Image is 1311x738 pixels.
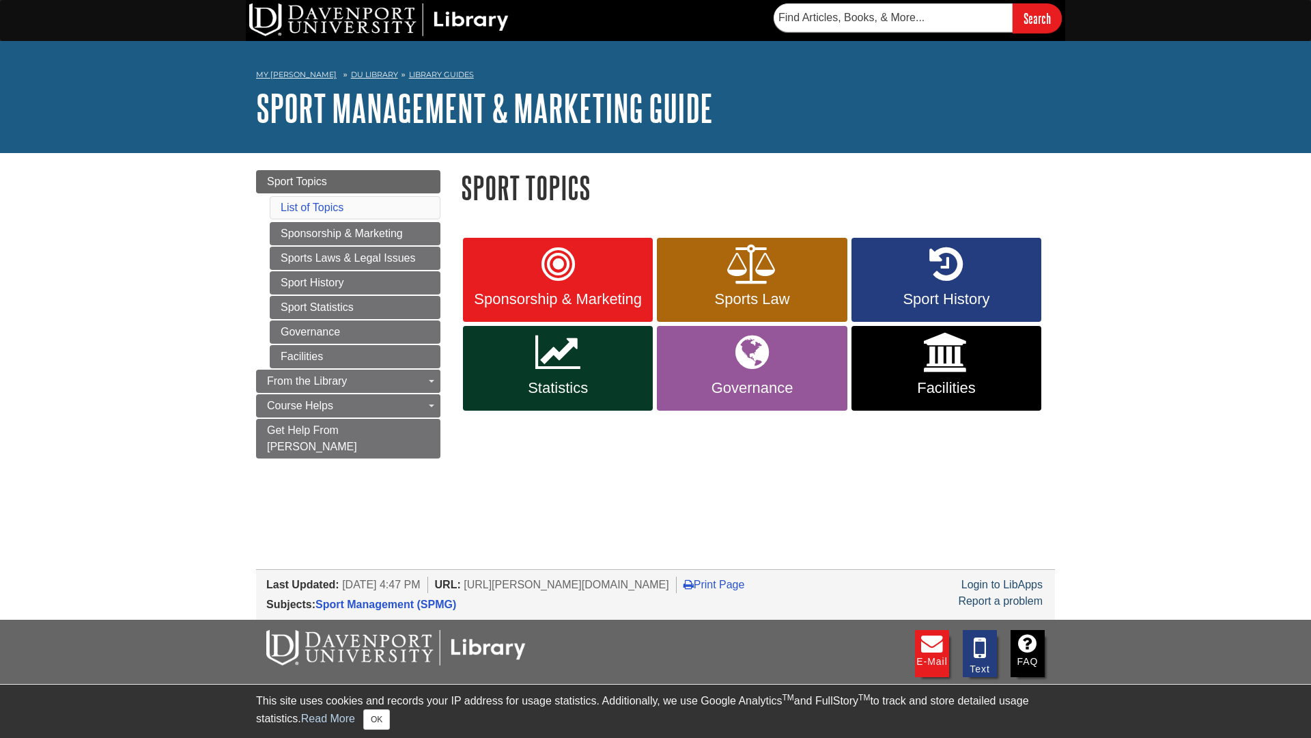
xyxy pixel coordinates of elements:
[256,170,440,193] a: Sport Topics
[435,579,461,590] span: URL:
[463,238,653,323] a: Sponsorship & Marketing
[267,375,347,387] span: From the Library
[473,379,643,397] span: Statistics
[256,69,337,81] a: My [PERSON_NAME]
[351,70,398,79] a: DU Library
[683,579,745,590] a: Print Page
[363,709,390,730] button: Close
[256,170,440,459] div: Guide Page Menu
[851,326,1041,411] a: Facilities
[270,320,440,344] a: Governance
[667,379,836,397] span: Governance
[774,3,1013,32] input: Find Articles, Books, & More...
[961,579,1043,590] a: Login to LibApps
[963,630,997,677] a: Text
[256,87,713,129] a: Sport Management & Marketing Guide
[256,419,440,459] a: Get Help From [PERSON_NAME]
[256,394,440,418] a: Course Helps
[315,599,456,610] a: Sport Management (SPMG)
[463,326,653,411] a: Statistics
[270,271,440,295] a: Sport History
[266,599,315,610] span: Subjects:
[683,579,694,590] i: Print Page
[473,290,643,308] span: Sponsorship & Marketing
[782,693,793,702] sup: TM
[915,630,949,677] a: E-mail
[862,379,1031,397] span: Facilities
[256,66,1055,87] nav: breadcrumb
[657,326,847,411] a: Governance
[409,70,474,79] a: Library Guides
[266,630,526,666] img: DU Libraries
[464,579,669,590] span: [URL][PERSON_NAME][DOMAIN_NAME]
[851,238,1041,323] a: Sport History
[958,595,1043,607] a: Report a problem
[267,400,333,411] span: Course Helps
[1011,630,1045,677] a: FAQ
[342,579,420,590] span: [DATE] 4:47 PM
[267,424,357,452] span: Get Help From [PERSON_NAME]
[461,170,1055,205] h1: Sport Topics
[256,693,1055,730] div: This site uses cookies and records your IP address for usage statistics. Additionally, we use Goo...
[270,247,440,270] a: Sports Laws & Legal Issues
[249,3,509,36] img: DU Library
[256,370,440,393] a: From the Library
[270,222,440,245] a: Sponsorship & Marketing
[281,202,343,213] a: List of Topics
[267,176,327,187] span: Sport Topics
[301,713,355,724] a: Read More
[774,3,1062,33] form: Searches DU Library's articles, books, and more
[270,296,440,319] a: Sport Statistics
[667,290,836,308] span: Sports Law
[862,290,1031,308] span: Sport History
[266,579,339,590] span: Last Updated:
[657,238,847,323] a: Sports Law
[858,693,870,702] sup: TM
[270,345,440,368] a: Facilities
[1013,3,1062,33] input: Search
